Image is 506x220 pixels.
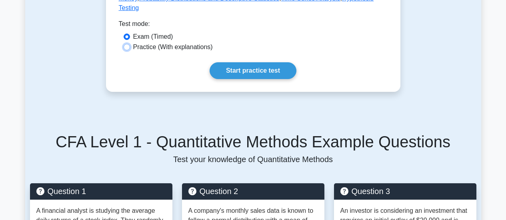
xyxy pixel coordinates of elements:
h5: CFA Level 1 - Quantitative Methods Example Questions [30,132,476,151]
h5: Question 3 [340,186,470,196]
h5: Question 2 [188,186,318,196]
h5: Question 1 [36,186,166,196]
a: Start practice test [210,62,296,79]
div: Test mode: [119,19,388,32]
label: Exam (Timed) [133,32,173,42]
label: Practice (With explanations) [133,42,213,52]
p: Test your knowledge of Quantitative Methods [30,155,476,164]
